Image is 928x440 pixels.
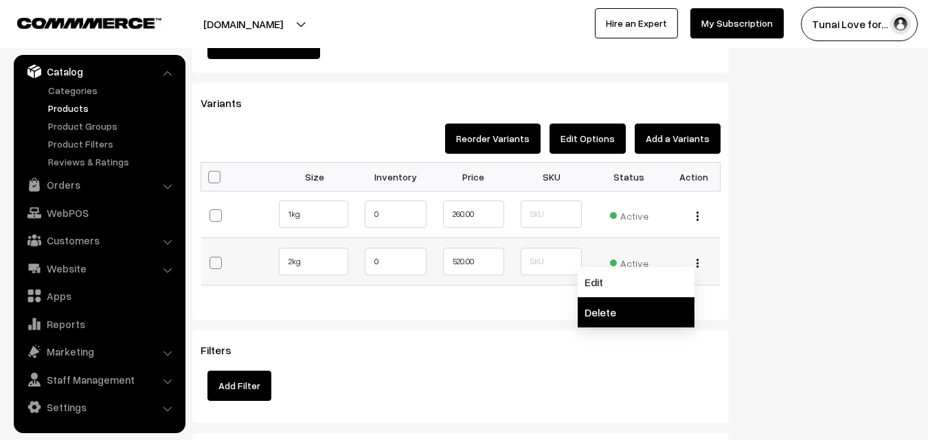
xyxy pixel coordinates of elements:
[279,163,357,192] th: Size
[690,8,784,38] a: My Subscription
[17,172,181,197] a: Orders
[17,367,181,392] a: Staff Management
[890,14,911,34] img: user
[668,163,721,192] th: Action
[17,18,161,28] img: COMMMERCE
[697,259,699,268] img: Menu
[512,163,590,192] th: SKU
[521,200,582,228] input: SKU
[17,395,181,419] a: Settings
[578,297,694,327] a: Delete
[17,339,181,364] a: Marketing
[45,137,181,151] a: Product Filters
[697,211,699,220] img: Menu
[595,8,678,38] a: Hire an Expert
[201,343,248,357] span: Filters
[17,283,181,308] a: Apps
[445,124,541,154] button: Reorder Variants
[521,248,582,275] input: SKU
[17,14,137,30] a: COMMMERCE
[17,228,181,253] a: Customers
[435,163,512,192] th: Price
[45,83,181,97] a: Categories
[45,154,181,169] a: Reviews & Ratings
[801,7,918,41] button: Tunai Love for…
[590,163,668,192] th: Status
[365,248,426,275] input: N/A
[610,253,648,270] span: Active
[201,96,258,110] span: Variants
[207,371,271,401] button: Add Filter
[17,312,181,336] a: Reports
[45,101,181,115] a: Products
[17,256,181,281] a: Website
[357,163,434,192] th: Inventory
[17,200,181,225] a: WebPOS
[610,205,648,223] span: Active
[155,7,331,41] button: [DOMAIN_NAME]
[45,119,181,133] a: Product Groups
[578,267,694,297] a: Edit
[17,59,181,84] a: Catalog
[550,124,626,154] button: Edit Options
[365,200,426,228] input: N/A
[635,124,721,154] button: Add a Variants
